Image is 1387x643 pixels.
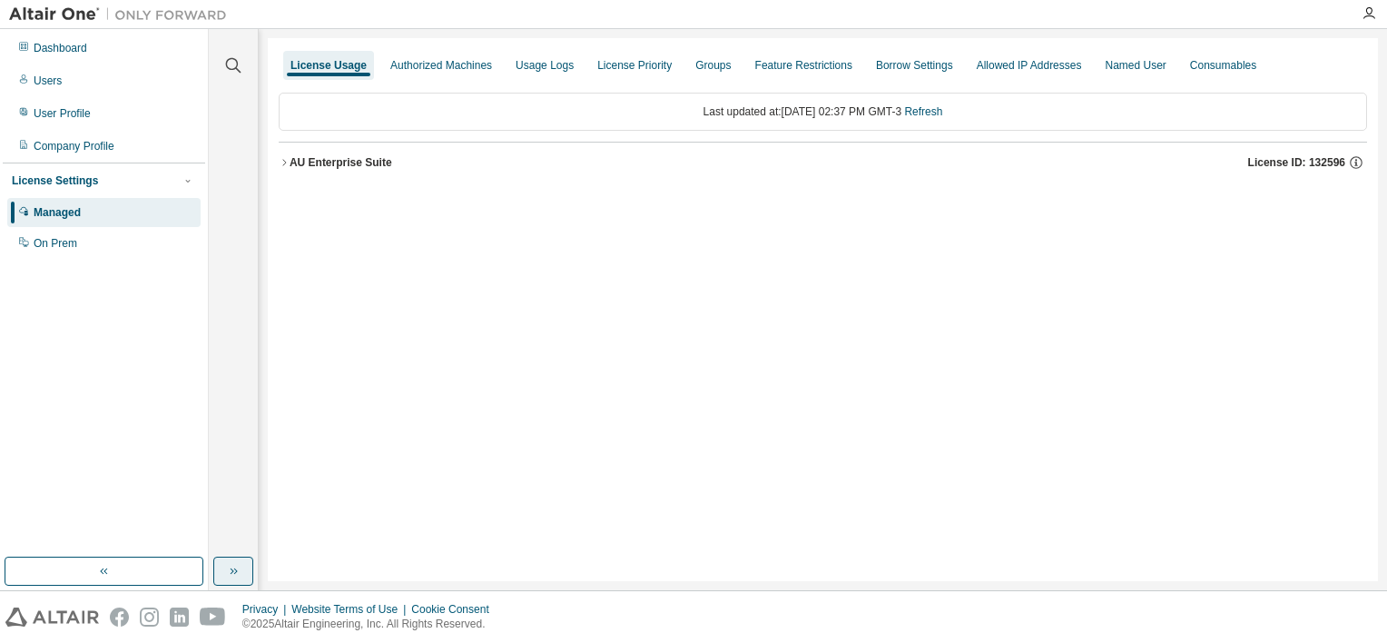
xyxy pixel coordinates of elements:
p: © 2025 Altair Engineering, Inc. All Rights Reserved. [242,617,500,632]
div: Usage Logs [516,58,574,73]
div: Managed [34,205,81,220]
a: Refresh [904,105,942,118]
img: youtube.svg [200,608,226,627]
div: Groups [695,58,731,73]
img: Altair One [9,5,236,24]
button: AU Enterprise SuiteLicense ID: 132596 [279,143,1367,183]
img: facebook.svg [110,608,129,627]
div: Consumables [1190,58,1256,73]
img: linkedin.svg [170,608,189,627]
img: instagram.svg [140,608,159,627]
span: License ID: 132596 [1248,155,1345,170]
img: altair_logo.svg [5,608,99,627]
div: Dashboard [34,41,87,55]
div: On Prem [34,236,77,251]
div: Users [34,74,62,88]
div: Company Profile [34,139,114,153]
div: License Priority [597,58,672,73]
div: User Profile [34,106,91,121]
div: License Settings [12,173,98,188]
div: Named User [1105,58,1166,73]
div: Borrow Settings [876,58,953,73]
div: AU Enterprise Suite [290,155,392,170]
div: Last updated at: [DATE] 02:37 PM GMT-3 [279,93,1367,131]
div: Privacy [242,602,291,617]
div: Cookie Consent [411,602,499,617]
div: Authorized Machines [390,58,492,73]
div: Feature Restrictions [755,58,852,73]
div: Allowed IP Addresses [977,58,1082,73]
div: Website Terms of Use [291,602,411,617]
div: License Usage [290,58,367,73]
